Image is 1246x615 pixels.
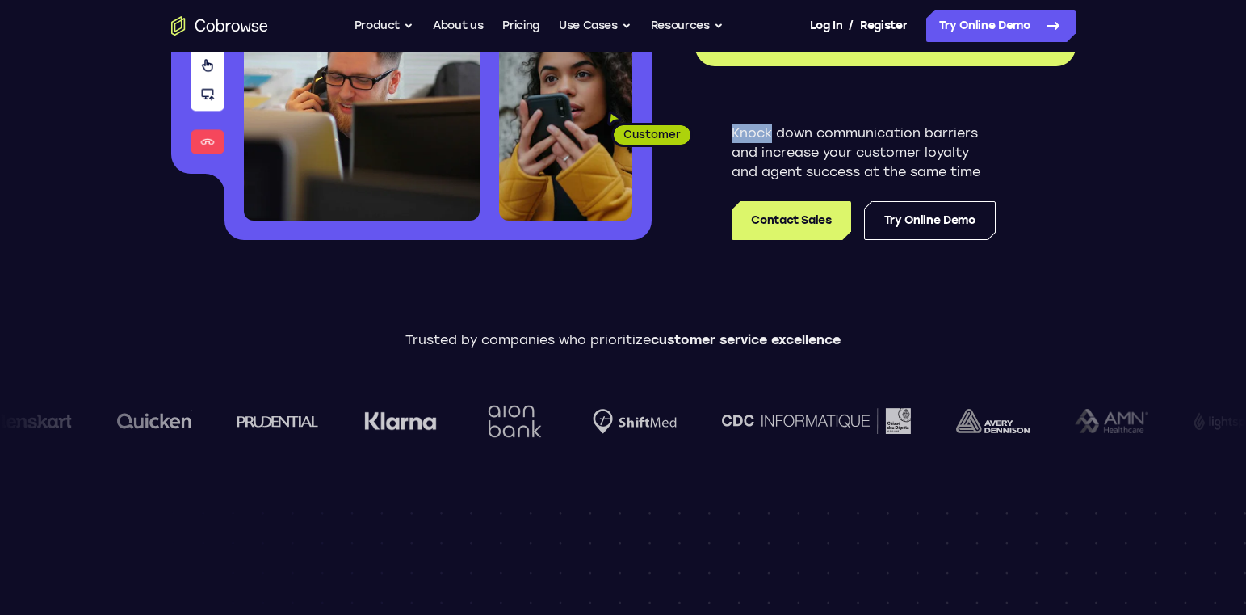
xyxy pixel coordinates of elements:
[589,409,673,434] img: Shiftmed
[651,10,724,42] button: Resources
[719,408,908,433] img: CDC Informatique
[479,389,544,454] img: Aion Bank
[732,124,996,182] p: Knock down communication barriers and increase your customer loyalty and agent success at the sam...
[926,10,1076,42] a: Try Online Demo
[234,415,316,428] img: prudential
[953,409,1026,433] img: avery-dennison
[864,201,996,240] a: Try Online Demo
[499,29,632,221] img: A customer holding their phone
[355,10,414,42] button: Product
[361,411,434,431] img: Klarna
[171,16,268,36] a: Go to the home page
[433,10,483,42] a: About us
[651,332,841,348] span: customer service excellence
[732,201,850,240] a: Contact Sales
[860,10,907,42] a: Register
[849,16,854,36] span: /
[810,10,842,42] a: Log In
[502,10,539,42] a: Pricing
[559,10,631,42] button: Use Cases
